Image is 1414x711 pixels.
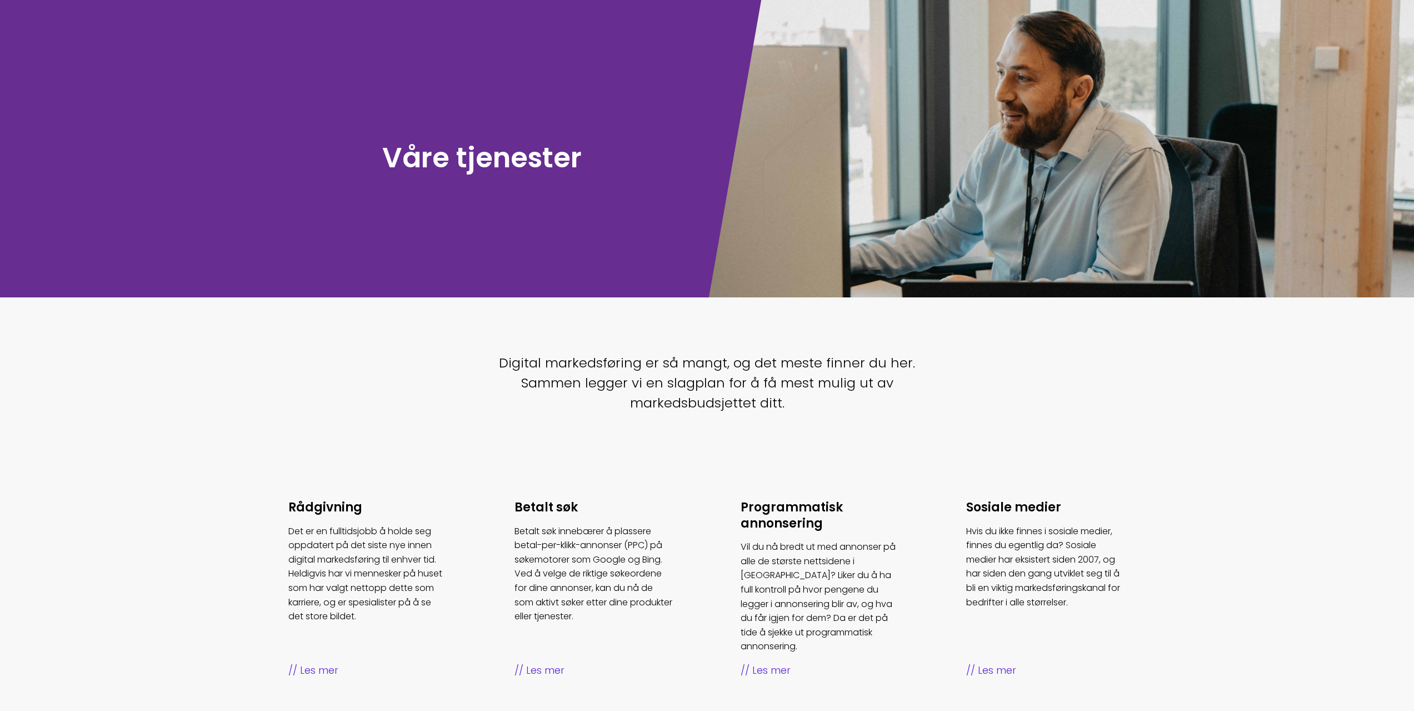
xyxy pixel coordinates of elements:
[966,500,1126,516] h3: Sosiale medier
[514,500,674,516] h3: Betalt søk
[488,353,927,413] p: Digital markedsføring er så mangt, og det meste finner du her. Sammen legger vi en slagplan for å...
[288,663,448,679] span: Les mer
[514,524,674,624] p: Betalt søk innebærer å plassere betal-per-klikk-annonser (PPC) på søkemotorer som Google og Bing....
[741,663,900,679] span: Les mer
[514,500,674,679] a: Betalt søk Betalt søk innebærer å plassere betal-per-klikk-annonser (PPC) på søkemotorer som Goog...
[966,524,1126,610] p: Hvis du ikke finnes i sosiale medier, finnes du egentlig da? Sosiale medier har eksistert siden 2...
[741,540,900,654] p: Vil du nå bredt ut med annonser på alle de største nettsidene i [GEOGRAPHIC_DATA]? Liker du å ha ...
[741,500,900,531] h3: Programmatisk annonsering
[288,500,448,679] a: Rådgivning Det er en fulltidsjobb å holde seg oppdatert på det siste nye innen digital markedsfør...
[966,663,1126,679] span: Les mer
[288,524,448,624] p: Det er en fulltidsjobb å holde seg oppdatert på det siste nye innen digital markedsføring til enh...
[966,500,1126,679] a: Sosiale medier Hvis du ikke finnes i sosiale medier, finnes du egentlig da? Sosiale medier har ek...
[741,500,900,679] a: Programmatisk annonsering Vil du nå bredt ut med annonser på alle de største nettsidene i [GEOGRA...
[288,500,448,516] h3: Rådgivning
[514,663,674,679] span: Les mer
[382,140,702,176] h1: Våre tjenester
